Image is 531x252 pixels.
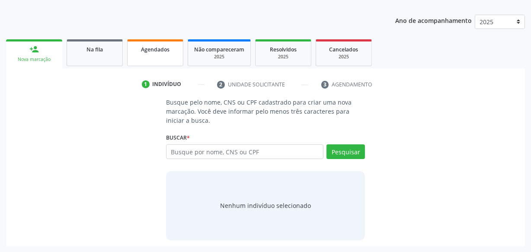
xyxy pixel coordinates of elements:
span: Na fila [86,46,103,53]
span: Agendados [141,46,170,53]
span: Resolvidos [270,46,297,53]
button: Pesquisar [326,144,365,159]
span: Não compareceram [194,46,244,53]
div: 1 [142,80,150,88]
label: Buscar [166,131,190,144]
span: Cancelados [329,46,358,53]
div: 2025 [322,54,365,60]
div: 2025 [262,54,305,60]
p: Ano de acompanhamento [395,15,472,26]
div: Nenhum indivíduo selecionado [220,201,311,210]
p: Busque pelo nome, CNS ou CPF cadastrado para criar uma nova marcação. Você deve informar pelo men... [166,98,365,125]
div: person_add [29,45,39,54]
div: Nova marcação [12,56,56,63]
div: 2025 [194,54,244,60]
input: Busque por nome, CNS ou CPF [166,144,323,159]
div: Indivíduo [153,80,182,88]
